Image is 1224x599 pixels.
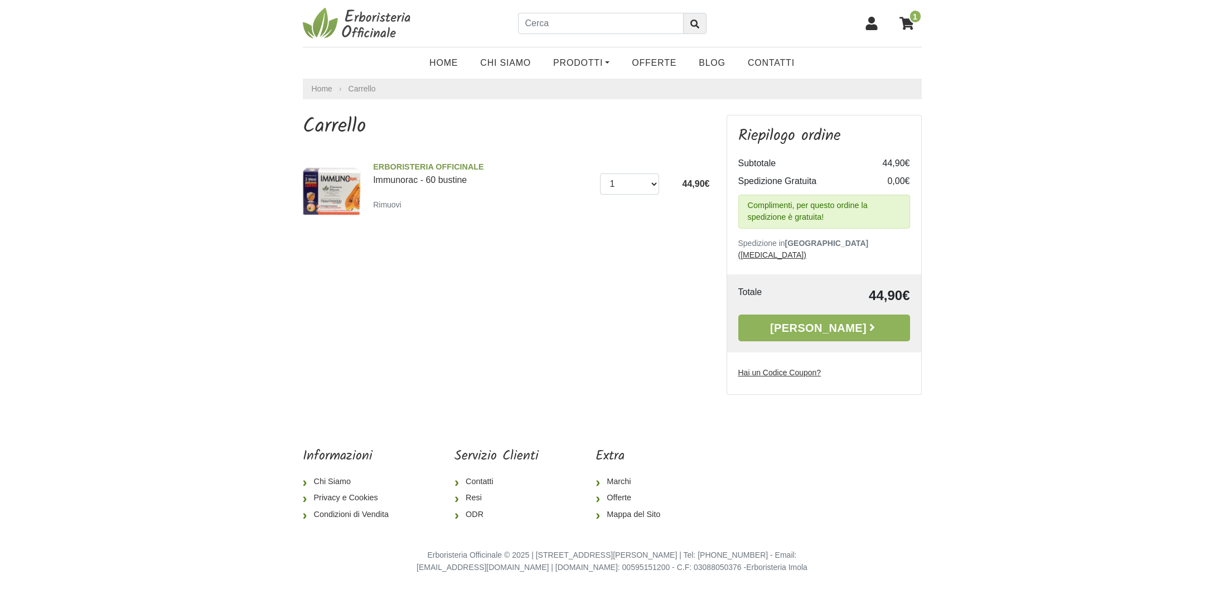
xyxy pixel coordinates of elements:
[596,448,669,465] h5: Extra
[621,52,688,74] a: OFFERTE
[303,115,710,139] h1: Carrello
[894,9,922,37] a: 1
[683,179,710,189] span: 44,90€
[454,490,539,506] a: Resi
[373,197,406,211] a: Rimuovi
[518,13,684,34] input: Cerca
[738,368,821,377] u: Hai un Codice Coupon?
[726,448,921,487] iframe: fb:page Facebook Social Plugin
[738,315,910,341] a: [PERSON_NAME]
[303,79,922,99] nav: breadcrumb
[865,172,910,190] td: 0,00€
[909,9,922,23] span: 1
[417,550,807,572] small: Erboristeria Officinale © 2025 | [STREET_ADDRESS][PERSON_NAME] | Tel: [PHONE_NUMBER] - Email: [EM...
[738,172,865,190] td: Spedizione Gratuita
[373,161,592,173] span: ERBORISTERIA OFFICINALE
[688,52,737,74] a: Blog
[349,84,376,93] a: Carrello
[418,52,469,74] a: Home
[746,563,807,572] a: Erboristeria Imola
[737,52,806,74] a: Contatti
[596,490,669,506] a: Offerte
[738,195,910,229] div: Complimenti, per questo ordine la spedizione è gratuita!
[469,52,542,74] a: Chi Siamo
[738,250,806,259] a: ([MEDICAL_DATA])
[454,448,539,465] h5: Servizio Clienti
[596,506,669,523] a: Mappa del Sito
[303,448,398,465] h5: Informazioni
[801,286,910,306] td: 44,90€
[738,367,821,379] label: Hai un Codice Coupon?
[303,7,414,40] img: Erboristeria Officinale
[596,474,669,490] a: Marchi
[738,238,910,261] p: Spedizione in
[785,239,869,248] b: [GEOGRAPHIC_DATA]
[738,286,801,306] td: Totale
[299,157,365,223] img: Immunorac - 60 bustine
[454,506,539,523] a: ODR
[454,474,539,490] a: Contatti
[303,474,398,490] a: Chi Siamo
[738,154,865,172] td: Subtotale
[303,506,398,523] a: Condizioni di Vendita
[303,490,398,506] a: Privacy e Cookies
[865,154,910,172] td: 44,90€
[542,52,621,74] a: Prodotti
[312,83,332,95] a: Home
[373,161,592,185] a: ERBORISTERIA OFFICINALEImmunorac - 60 bustine
[738,127,910,146] h3: Riepilogo ordine
[373,200,401,209] small: Rimuovi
